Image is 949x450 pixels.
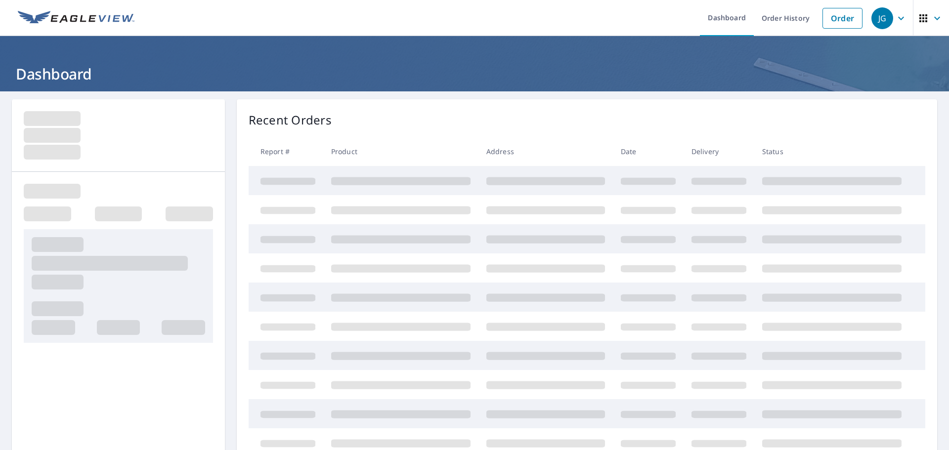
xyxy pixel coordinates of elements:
[478,137,613,166] th: Address
[822,8,863,29] a: Order
[18,11,134,26] img: EV Logo
[12,64,937,84] h1: Dashboard
[249,111,332,129] p: Recent Orders
[754,137,909,166] th: Status
[613,137,684,166] th: Date
[323,137,478,166] th: Product
[684,137,754,166] th: Delivery
[871,7,893,29] div: JG
[249,137,323,166] th: Report #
